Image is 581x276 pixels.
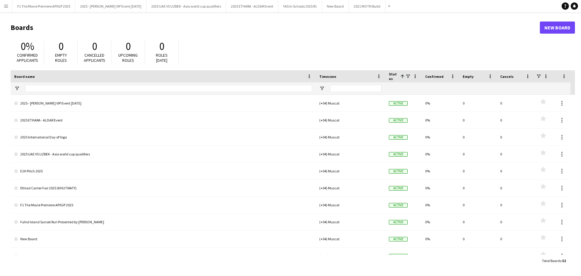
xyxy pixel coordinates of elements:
[118,52,138,63] span: Upcoming roles
[14,129,312,146] a: 2025 International Day of Yoga
[459,180,497,196] div: 0
[14,197,312,214] a: F1 The Movie Premiere APXGP 2025
[316,163,385,179] div: (+04) Muscat
[14,112,312,129] a: 2025 ETHARA - ALDAR Event
[422,231,459,247] div: 0%
[542,255,566,267] div: :
[11,23,540,32] h1: Boards
[463,74,474,79] span: Empty
[14,86,20,91] button: Open Filter Menu
[92,40,97,53] span: 0
[389,220,408,224] span: Active
[422,146,459,162] div: 0%
[389,72,398,81] span: Status
[389,152,408,157] span: Active
[126,40,131,53] span: 0
[14,180,312,197] a: Ethiad Carrier Fair 2025 (KHUTWATY)
[540,22,575,34] a: New Board
[14,248,312,264] a: YAS In Schools 2025 R1
[58,40,64,53] span: 0
[497,129,534,145] div: 0
[156,52,168,63] span: Roles [DATE]
[459,163,497,179] div: 0
[12,0,75,12] button: F1 The Movie Premiere APXGP 2025
[422,95,459,111] div: 0%
[459,197,497,213] div: 0
[316,146,385,162] div: (+04) Muscat
[146,0,226,12] button: 2025 UAE VS UZBEK - Asia world cup qualifiers
[497,146,534,162] div: 0
[542,258,561,263] span: Total Boards
[316,197,385,213] div: (+04) Muscat
[316,248,385,264] div: (+04) Muscat
[330,85,382,92] input: Timezone Filter Input
[422,197,459,213] div: 0%
[459,214,497,230] div: 0
[322,0,349,12] button: New Board
[316,129,385,145] div: (+04) Muscat
[349,0,386,12] button: 2021 MOTN Build
[459,146,497,162] div: 0
[316,112,385,128] div: (+04) Muscat
[75,0,146,12] button: 2025 - [PERSON_NAME] VIP Event [DATE]
[389,237,408,241] span: Active
[14,74,35,79] span: Board name
[459,95,497,111] div: 0
[226,0,278,12] button: 2025 ETHARA - ALDAR Event
[14,163,312,180] a: E1H Pitch 2025
[497,214,534,230] div: 0
[319,74,336,79] span: Timezone
[389,254,408,258] span: Active
[459,129,497,145] div: 0
[316,95,385,111] div: (+04) Muscat
[497,248,534,264] div: 0
[497,197,534,213] div: 0
[14,231,312,248] a: New Board
[25,85,312,92] input: Board name Filter Input
[14,214,312,231] a: Fahid Island Sunset Run Presented by [PERSON_NAME]
[316,231,385,247] div: (+04) Muscat
[389,101,408,106] span: Active
[497,112,534,128] div: 0
[459,248,497,264] div: 0
[319,86,325,91] button: Open Filter Menu
[389,135,408,140] span: Active
[497,95,534,111] div: 0
[459,112,497,128] div: 0
[389,118,408,123] span: Active
[55,52,67,63] span: Empty roles
[21,40,34,53] span: 0%
[497,180,534,196] div: 0
[389,169,408,174] span: Active
[14,146,312,163] a: 2025 UAE VS UZBEK - Asia world cup qualifiers
[316,214,385,230] div: (+04) Muscat
[84,52,105,63] span: Cancelled applicants
[497,231,534,247] div: 0
[497,163,534,179] div: 0
[389,186,408,191] span: Active
[278,0,322,12] button: YAS In Schools 2025 R1
[422,214,459,230] div: 0%
[316,180,385,196] div: (+04) Muscat
[422,129,459,145] div: 0%
[422,163,459,179] div: 0%
[422,248,459,264] div: 0%
[422,180,459,196] div: 0%
[422,112,459,128] div: 0%
[389,203,408,208] span: Active
[425,74,444,79] span: Confirmed
[500,74,514,79] span: Cancels
[562,258,566,263] span: 52
[159,40,164,53] span: 0
[14,95,312,112] a: 2025 - [PERSON_NAME] VIP Event [DATE]
[17,52,38,63] span: Confirmed applicants
[459,231,497,247] div: 0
